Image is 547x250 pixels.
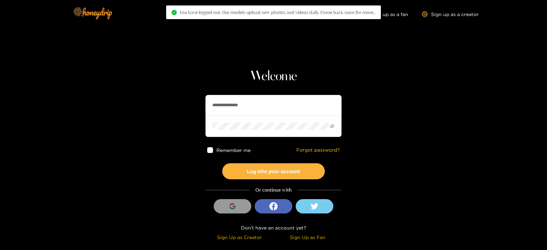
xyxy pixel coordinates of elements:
div: Don't have an account yet? [205,224,342,232]
span: You have logged out. Our models upload new photos and videos daily. Come back soon for more.. [179,10,375,15]
a: Sign up as a creator [422,11,479,17]
div: Sign Up as Creator [207,233,272,241]
div: Or continue with [205,186,342,194]
h1: Welcome [205,68,342,85]
button: Log into your account [222,163,325,179]
a: Forgot password? [296,147,340,153]
a: Sign up as a fan [361,11,408,17]
span: Remember me [216,148,251,153]
span: check-circle [172,10,177,15]
span: eye-invisible [330,124,334,128]
div: Sign Up as Fan [275,233,340,241]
